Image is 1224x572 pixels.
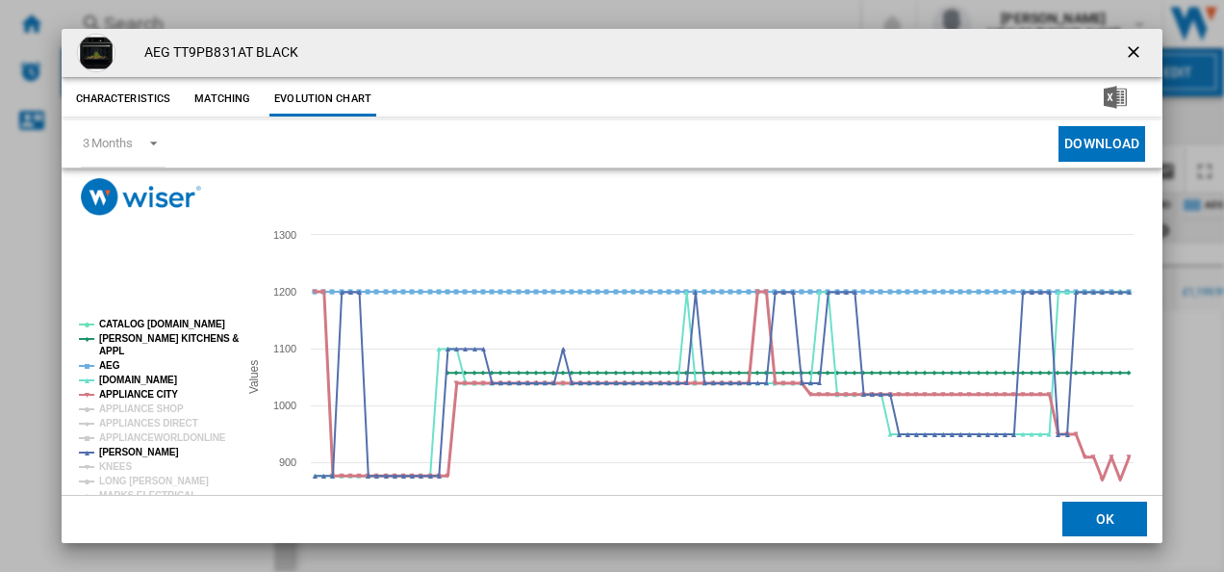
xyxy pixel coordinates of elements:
[1073,82,1158,117] button: Download in Excel
[273,400,296,411] tspan: 1000
[247,360,261,394] tspan: Values
[99,360,120,371] tspan: AEG
[83,136,133,150] div: 3 Months
[273,286,296,298] tspan: 1200
[1062,503,1147,537] button: OK
[62,29,1163,544] md-dialog: Product popup
[180,82,265,117] button: Matching
[99,490,196,501] tspan: MARKS ELECTRICAL
[99,375,177,385] tspan: [DOMAIN_NAME]
[1104,86,1127,109] img: excel-24x24.png
[77,34,115,72] img: aeg_tt9pb831at_1361744_34-0100-0296.png
[1124,42,1147,65] ng-md-icon: getI18NText('BUTTONS.CLOSE_DIALOG')
[269,82,376,117] button: Evolution chart
[135,43,299,63] h4: AEG TT9PB831AT BLACK
[99,418,198,429] tspan: APPLIANCES DIRECT
[99,389,178,400] tspan: APPLIANCE CITY
[99,319,225,329] tspan: CATALOG [DOMAIN_NAME]
[99,346,124,356] tspan: APPL
[273,229,296,241] tspan: 1300
[99,461,132,472] tspan: KNEES
[99,432,226,443] tspan: APPLIANCEWORLDONLINE
[1058,126,1145,162] button: Download
[71,82,176,117] button: Characteristics
[99,447,179,457] tspan: [PERSON_NAME]
[279,456,296,468] tspan: 900
[99,403,184,414] tspan: APPLIANCE SHOP
[273,343,296,354] tspan: 1100
[99,476,209,486] tspan: LONG [PERSON_NAME]
[99,333,239,344] tspan: [PERSON_NAME] KITCHENS &
[1116,34,1155,72] button: getI18NText('BUTTONS.CLOSE_DIALOG')
[81,178,201,216] img: logo_wiser_300x94.png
